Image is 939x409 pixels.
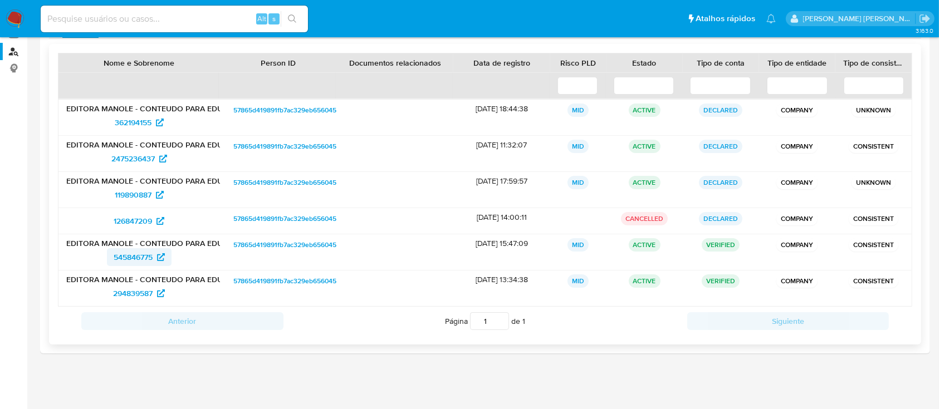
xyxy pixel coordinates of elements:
[696,13,755,24] span: Atalhos rápidos
[272,13,276,24] span: s
[281,11,304,27] button: search-icon
[803,13,916,24] p: anna.almeida@mercadopago.com.br
[919,13,931,24] a: Sair
[257,13,266,24] span: Alt
[916,26,933,35] span: 3.163.0
[41,12,308,26] input: Pesquise usuários ou casos...
[766,14,776,23] a: Notificações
